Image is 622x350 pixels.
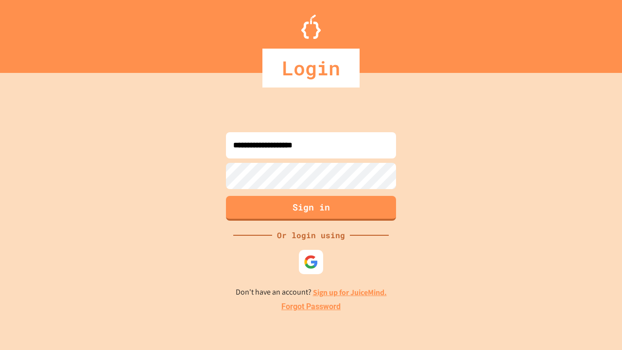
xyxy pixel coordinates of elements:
a: Sign up for JuiceMind. [313,287,387,297]
div: Or login using [272,229,350,241]
img: google-icon.svg [304,255,318,269]
a: Forgot Password [281,301,341,313]
p: Don't have an account? [236,286,387,298]
button: Sign in [226,196,396,221]
div: Login [262,49,360,87]
img: Logo.svg [301,15,321,39]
